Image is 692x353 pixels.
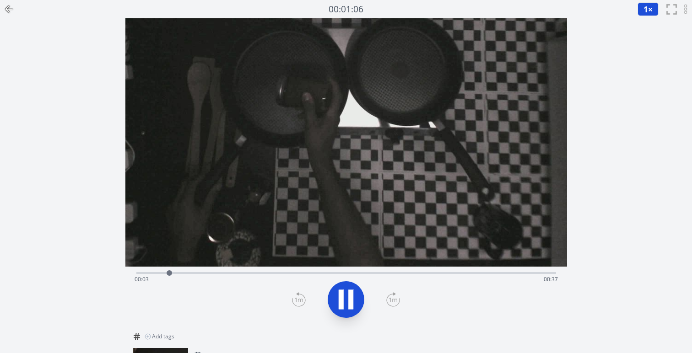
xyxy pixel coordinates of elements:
[135,275,149,283] span: 00:03
[544,275,558,283] span: 00:37
[329,3,363,16] a: 00:01:06
[643,4,648,15] span: 1
[141,329,178,344] button: Add tags
[152,333,174,340] span: Add tags
[638,2,659,16] button: 1×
